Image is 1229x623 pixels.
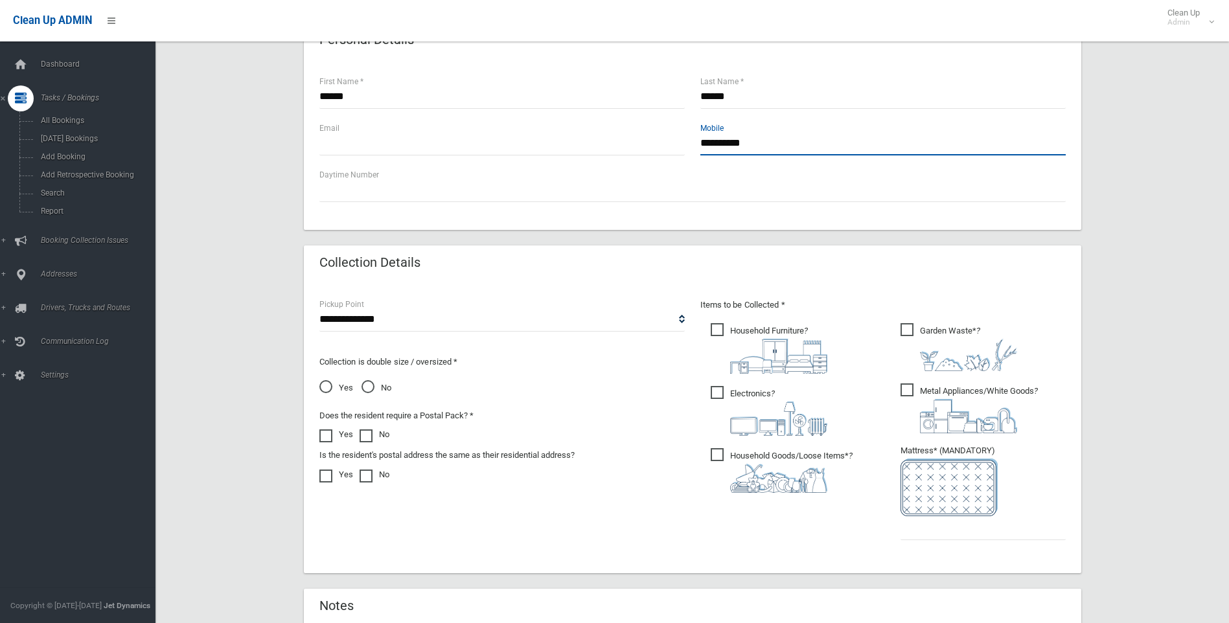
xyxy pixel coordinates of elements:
i: ? [730,451,853,493]
span: Add Booking [37,152,154,161]
span: Metal Appliances/White Goods [901,383,1038,433]
span: Booking Collection Issues [37,236,165,245]
span: Add Retrospective Booking [37,170,154,179]
span: Mattress* (MANDATORY) [901,446,1066,516]
p: Items to be Collected * [700,297,1066,313]
p: Collection is double size / oversized * [319,354,685,370]
label: No [360,467,389,482]
i: ? [920,326,1017,371]
span: Household Goods/Loose Items* [711,448,853,493]
img: aa9efdbe659d29b613fca23ba79d85cb.png [730,339,827,374]
span: Communication Log [37,337,165,346]
span: Search [37,188,154,198]
small: Admin [1167,17,1200,27]
i: ? [730,389,827,436]
label: Is the resident's postal address the same as their residential address? [319,447,575,463]
span: Dashboard [37,60,165,69]
img: 36c1b0289cb1767239cdd3de9e694f19.png [920,399,1017,433]
span: Addresses [37,269,165,278]
i: ? [730,326,827,374]
span: Clean Up ADMIN [13,14,92,27]
span: Drivers, Trucks and Routes [37,303,165,312]
span: Settings [37,370,165,379]
label: Yes [319,467,353,482]
strong: Jet Dynamics [104,601,150,610]
header: Collection Details [304,250,436,275]
img: e7408bece873d2c1783593a074e5cb2f.png [901,459,998,516]
span: Tasks / Bookings [37,93,165,102]
label: Yes [319,427,353,442]
span: Yes [319,380,353,396]
span: Garden Waste* [901,323,1017,371]
span: No [362,380,391,396]
header: Notes [304,593,369,618]
span: Electronics [711,386,827,436]
label: No [360,427,389,442]
span: Clean Up [1161,8,1213,27]
img: b13cc3517677393f34c0a387616ef184.png [730,464,827,493]
span: Household Furniture [711,323,827,374]
span: Copyright © [DATE]-[DATE] [10,601,102,610]
span: All Bookings [37,116,154,125]
span: Report [37,207,154,216]
i: ? [920,386,1038,433]
img: 4fd8a5c772b2c999c83690221e5242e0.png [920,339,1017,371]
img: 394712a680b73dbc3d2a6a3a7ffe5a07.png [730,402,827,436]
label: Does the resident require a Postal Pack? * [319,408,474,424]
span: [DATE] Bookings [37,134,154,143]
